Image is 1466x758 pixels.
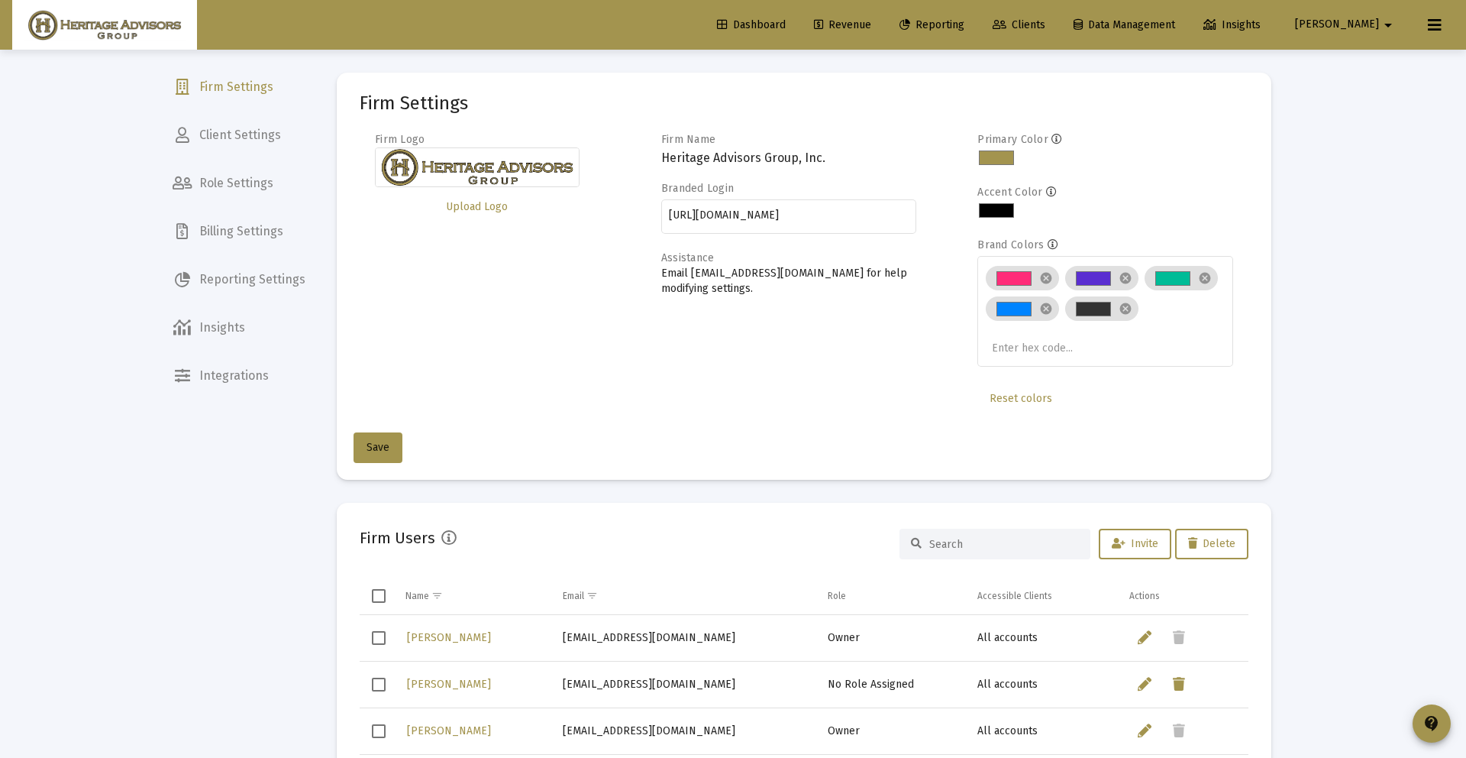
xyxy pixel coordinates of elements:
label: Assistance [661,251,715,264]
span: Insights [1203,18,1261,31]
a: Dashboard [705,10,798,40]
a: Data Management [1061,10,1187,40]
a: [PERSON_NAME] [405,627,492,649]
img: Firm logo [375,147,580,187]
span: All accounts [977,724,1038,737]
td: Column Role [820,578,969,614]
td: Column Name [398,578,555,614]
input: Search [929,538,1079,551]
td: [EMAIL_ADDRESS][DOMAIN_NAME] [555,661,821,708]
mat-icon: cancel [1119,271,1132,285]
div: Email [563,590,584,602]
a: Reporting Settings [160,261,318,298]
span: [PERSON_NAME] [407,724,491,737]
span: Invite [1112,537,1158,550]
span: Data Management [1074,18,1175,31]
span: Reset colors [990,392,1052,405]
td: Column Actions [1122,578,1248,614]
span: All accounts [977,631,1038,644]
span: Show filter options for column 'Name' [431,590,443,601]
mat-icon: cancel [1039,302,1053,316]
label: Accent Color [977,186,1042,199]
span: Reporting [899,18,964,31]
a: Clients [980,10,1058,40]
h3: Heritage Advisors Group, Inc. [661,147,917,169]
a: Integrations [160,358,318,394]
span: Clients [993,18,1045,31]
td: Column Email [555,578,821,614]
h2: Firm Users [360,526,435,550]
p: Email [EMAIL_ADDRESS][DOMAIN_NAME] for help modifying settings. [661,266,917,296]
a: Role Settings [160,165,318,202]
a: Firm Settings [160,69,318,105]
mat-icon: arrow_drop_down [1379,10,1397,40]
label: Brand Colors [977,238,1044,251]
span: [PERSON_NAME] [1295,18,1379,31]
button: Invite [1099,529,1171,559]
button: [PERSON_NAME] [1277,9,1416,40]
span: Upload Logo [446,200,508,213]
td: Column Accessible Clients [970,578,1122,614]
mat-icon: cancel [1198,271,1212,285]
mat-icon: cancel [1119,302,1132,316]
span: Revenue [814,18,871,31]
input: Enter hex code... [992,342,1106,355]
label: Firm Name [661,133,716,146]
a: [PERSON_NAME] [405,720,492,742]
span: Dashboard [717,18,786,31]
label: Branded Login [661,182,735,195]
button: Delete [1175,529,1248,559]
a: Revenue [802,10,883,40]
mat-icon: cancel [1039,271,1053,285]
img: Dashboard [24,10,186,40]
a: Billing Settings [160,213,318,250]
span: Save [366,441,389,454]
span: All accounts [977,678,1038,691]
div: Select row [372,724,386,738]
span: Show filter options for column 'Email' [586,590,598,601]
label: Firm Logo [375,133,425,146]
span: Owner [828,724,860,737]
span: [PERSON_NAME] [407,631,491,644]
button: Save [354,432,402,463]
div: Role [828,590,846,602]
a: Insights [1191,10,1273,40]
a: Client Settings [160,117,318,154]
div: Select all [372,589,386,603]
div: Select row [372,631,386,645]
td: [EMAIL_ADDRESS][DOMAIN_NAME] [555,615,821,662]
div: Actions [1129,590,1160,602]
span: No Role Assigned [828,678,914,691]
td: [EMAIL_ADDRESS][DOMAIN_NAME] [555,708,821,754]
button: Upload Logo [375,192,580,222]
label: Primary Color [977,133,1048,146]
a: Insights [160,309,318,346]
mat-card-title: Firm Settings [360,96,468,111]
mat-chip-list: Brand colors [986,263,1225,358]
a: [PERSON_NAME] [405,673,492,695]
span: Delete [1188,537,1235,550]
div: Select row [372,678,386,692]
mat-icon: contact_support [1422,714,1441,733]
button: Reset colors [977,384,1064,414]
a: Reporting [887,10,977,40]
span: Owner [828,631,860,644]
span: [PERSON_NAME] [407,678,491,691]
div: Name [405,590,429,602]
div: Accessible Clients [977,590,1052,602]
